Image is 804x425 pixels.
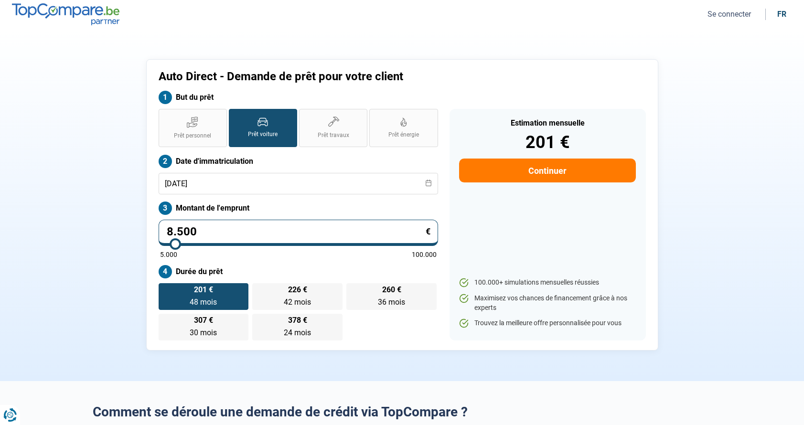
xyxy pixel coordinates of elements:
[388,131,419,139] span: Prêt énergie
[284,297,311,307] span: 42 mois
[190,328,217,337] span: 30 mois
[382,286,401,294] span: 260 €
[459,319,635,328] li: Trouvez la meilleure offre personnalisée pour vous
[174,132,211,140] span: Prêt personnel
[288,286,307,294] span: 226 €
[159,91,438,104] label: But du prêt
[705,9,754,19] button: Se connecter
[159,155,438,168] label: Date d'immatriculation
[194,286,213,294] span: 201 €
[190,297,217,307] span: 48 mois
[459,119,635,127] div: Estimation mensuelle
[459,159,635,182] button: Continuer
[159,173,438,194] input: jj/mm/aaaa
[459,294,635,312] li: Maximisez vos chances de financement grâce à nos experts
[426,227,430,236] span: €
[93,404,712,420] h2: Comment se déroule une demande de crédit via TopCompare ?
[459,278,635,287] li: 100.000+ simulations mensuelles réussies
[159,265,438,278] label: Durée du prêt
[12,3,119,25] img: TopCompare.be
[194,317,213,324] span: 307 €
[318,131,349,139] span: Prêt travaux
[159,70,521,84] h1: Auto Direct - Demande de prêt pour votre client
[459,134,635,151] div: 201 €
[777,10,786,19] div: fr
[288,317,307,324] span: 378 €
[378,297,405,307] span: 36 mois
[284,328,311,337] span: 24 mois
[160,251,177,258] span: 5.000
[412,251,437,258] span: 100.000
[159,202,438,215] label: Montant de l'emprunt
[248,130,278,138] span: Prêt voiture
